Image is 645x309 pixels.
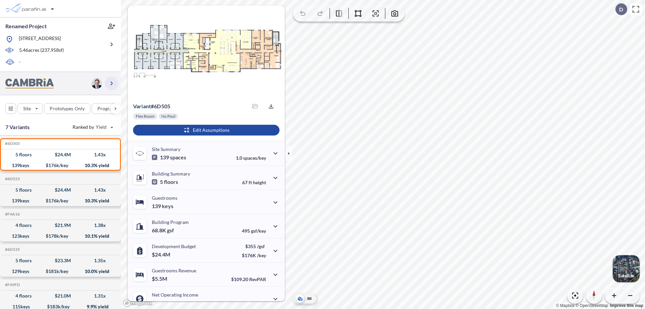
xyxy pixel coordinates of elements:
h5: Click to copy the code [4,282,20,287]
span: margin [251,301,266,306]
a: Improve this map [610,303,643,308]
span: spaces/key [243,155,266,161]
p: Program [97,105,116,112]
img: Switcher Image [613,255,640,282]
p: $5.5M [152,275,168,282]
p: Building Summary [152,171,190,177]
p: Flex Room [136,114,155,119]
img: BrandImage [5,78,54,89]
img: user logo [91,78,102,89]
p: 45.0% [238,301,266,306]
button: Switcher ImageSatellite [613,255,640,282]
p: 495 [242,228,266,234]
p: Renamed Project [5,23,47,30]
p: 1.0 [236,155,266,161]
p: 7 Variants [5,123,30,131]
button: Edit Assumptions [133,125,279,136]
span: height [253,180,266,185]
a: OpenStreetMap [575,303,608,308]
p: Guestrooms Revenue [152,268,196,273]
span: floors [164,179,178,185]
p: Guestrooms [152,195,177,201]
span: /key [257,253,266,258]
p: Edit Assumptions [193,127,229,133]
p: 5 [152,179,178,185]
span: gsf [167,227,174,234]
button: Site Plan [305,295,313,303]
p: $24.4M [152,251,171,258]
h5: Click to copy the code [4,141,20,146]
button: Program [92,103,128,114]
p: Site [23,105,31,112]
h5: Click to copy the code [4,247,20,252]
span: ft [249,180,252,185]
p: Net Operating Income [152,292,198,298]
p: Site Summary [152,146,180,152]
button: Ranked by Yield [67,122,118,132]
span: gsf/key [251,228,266,234]
p: $355 [242,243,266,249]
p: Prototypes Only [50,105,85,112]
a: Mapbox homepage [123,299,153,307]
span: /gsf [257,243,265,249]
button: Site [17,103,43,114]
h5: Click to copy the code [4,177,20,181]
p: # 6d505 [133,103,170,110]
p: 5.46 acres ( 237,958 sf) [19,47,64,54]
p: $2.5M [152,300,168,306]
p: Satellite [618,273,634,278]
span: Variant [133,103,151,109]
span: RevPAR [249,276,266,282]
p: 139 [152,203,173,209]
p: 68.8K [152,227,174,234]
p: Development Budget [152,243,196,249]
p: $176K [242,253,266,258]
h5: Click to copy the code [4,212,20,217]
button: Prototypes Only [44,103,90,114]
p: D [619,6,623,12]
p: - [19,59,20,66]
a: Mapbox [556,303,574,308]
p: 67 [242,180,266,185]
p: No Pool [161,114,175,119]
span: Yield [96,124,107,130]
button: Aerial View [296,295,304,303]
p: [STREET_ADDRESS] [19,35,61,43]
span: spaces [170,154,186,161]
p: Building Program [152,219,189,225]
p: 139 [152,154,186,161]
span: keys [162,203,173,209]
p: $109.20 [231,276,266,282]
